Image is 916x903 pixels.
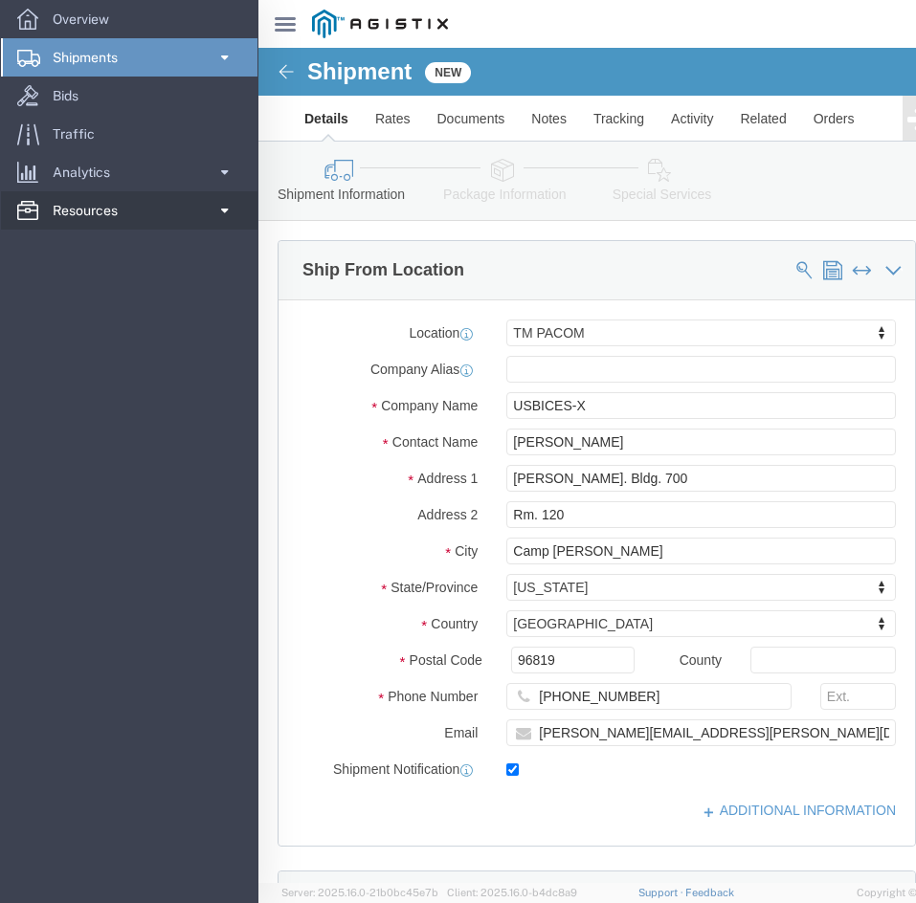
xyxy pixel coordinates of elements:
a: Analytics [1,153,257,191]
a: Support [638,887,686,898]
a: Resources [1,191,257,230]
span: Server: 2025.16.0-21b0bc45e7b [281,887,438,898]
span: Traffic [53,115,108,153]
span: Shipments [53,38,131,77]
span: Analytics [53,153,123,191]
span: Client: 2025.16.0-b4dc8a9 [447,887,577,898]
a: Bids [1,77,257,115]
span: Bids [53,77,92,115]
a: Shipments [1,38,257,77]
a: Traffic [1,115,257,153]
a: Feedback [685,887,734,898]
span: Resources [53,191,131,230]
